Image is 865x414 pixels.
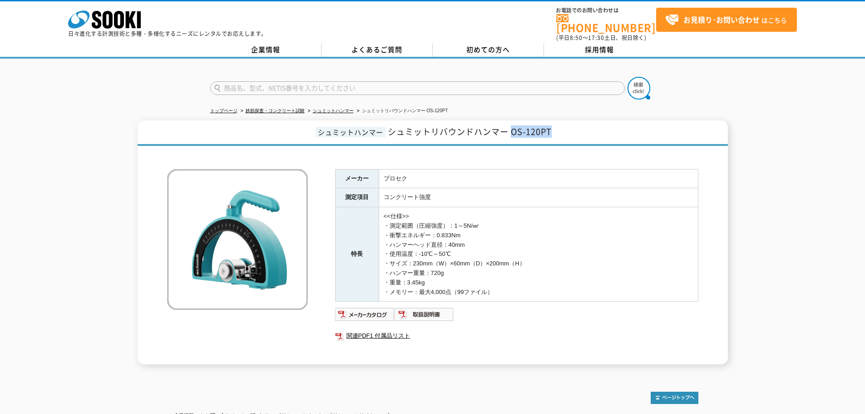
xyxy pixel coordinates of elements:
a: トップページ [210,108,237,113]
span: はこちら [665,13,787,27]
span: (平日 ～ 土日、祝日除く) [556,34,646,42]
span: シュミットリバウンドハンマー OS-120PT [388,125,552,138]
td: コンクリート強度 [379,188,698,207]
a: 企業情報 [210,43,321,57]
li: シュミットリバウンドハンマー OS-120PT [355,106,448,116]
a: よくあるご質問 [321,43,433,57]
td: プロセク [379,169,698,188]
a: 初めての方へ [433,43,544,57]
strong: お見積り･お問い合わせ [683,14,760,25]
p: 日々進化する計測技術と多種・多様化するニーズにレンタルでお応えします。 [68,31,267,36]
input: 商品名、型式、NETIS番号を入力してください [210,81,625,95]
span: お電話でのお問い合わせは [556,8,656,13]
a: 取扱説明書 [395,314,454,320]
a: お見積り･お問い合わせはこちら [656,8,797,32]
a: メーカーカタログ [335,314,395,320]
span: 17:30 [588,34,604,42]
span: 初めての方へ [466,45,510,55]
span: 8:50 [570,34,583,42]
a: [PHONE_NUMBER] [556,14,656,33]
img: btn_search.png [628,77,650,100]
a: シュミットハンマー [313,108,354,113]
img: シュミットリバウンドハンマー OS-120PT [167,169,308,310]
a: 関連PDF1 付属品リスト [335,330,698,342]
td: <<仕様>> ・測定範囲（圧縮強度）：1～5N/㎟ ・衝撃エネルギー：0.833Nm ・ハンマーヘッド直径：40mm ・使用温度：-10℃～50℃ ・サイズ：230mm（W）×60mm（D）×2... [379,207,698,302]
img: トップページへ [651,392,698,404]
th: メーカー [335,169,379,188]
th: 測定項目 [335,188,379,207]
th: 特長 [335,207,379,302]
a: 鉄筋探査・コンクリート試験 [246,108,305,113]
img: メーカーカタログ [335,307,395,322]
img: 取扱説明書 [395,307,454,322]
a: 採用情報 [544,43,655,57]
span: シュミットハンマー [316,127,386,137]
